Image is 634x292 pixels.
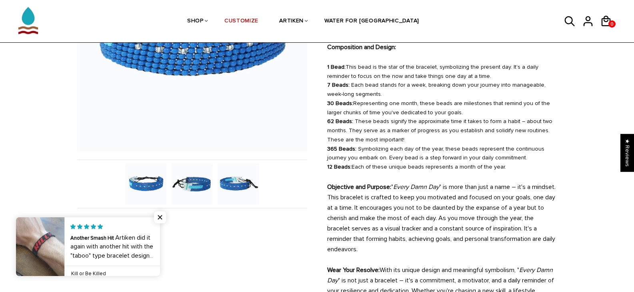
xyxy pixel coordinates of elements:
[327,163,352,170] strong: 12 Beads:
[327,43,396,51] strong: Composition and Design:
[218,163,259,205] img: Every Damn Day
[327,163,557,172] li: Each of these unique beads represents a month of the year.
[327,63,557,81] li: This bead is the star of the bracelet, symbolizing the present day. It's a daily reminder to focu...
[327,145,356,152] strong: 365 Beads:
[327,266,553,284] em: Every Damn Day
[324,0,419,43] a: WATER FOR [GEOGRAPHIC_DATA]
[187,0,204,43] a: SHOP
[393,183,439,191] em: Every Damn Day
[279,0,304,43] a: ARTIKEN
[327,100,353,107] strong: 30 Beads:
[327,183,391,191] strong: Objective and Purpose:
[620,134,634,172] div: Click to open Judge.me floating reviews tab
[327,118,353,125] strong: 62 Beads:
[327,81,557,99] li: Each bead stands for a week, breaking down your journey into manageable, week-long segments.
[224,0,258,43] a: CUSTOMIZE
[327,266,380,274] strong: Wear Your Resolve:
[327,100,550,116] span: Representing one month, these beads are milestones that remind you of the larger chunks of time y...
[154,211,166,223] span: Close popup widget
[327,117,557,144] li: These beads signify the approximate time it takes to form a habit – about two months. They serve ...
[172,163,213,205] img: Every Damn Day
[608,19,616,29] span: 0
[327,64,346,70] strong: 1 Bead:
[327,81,350,88] strong: 7 Beads:
[608,20,616,28] a: 0
[327,182,557,254] p: " " is more than just a name – it's a mindset. This bracelet is crafted to keep you motivated and...
[126,163,167,205] img: Handmade Beaded ArtiKen Every Damn Day Blue and White Bracelet
[327,145,557,163] li: Symbolizing each day of the year, these beads represent the continuous journey you embark on. Eve...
